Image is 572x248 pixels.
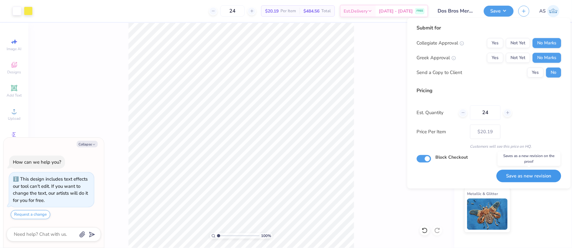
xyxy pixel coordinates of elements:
button: Collapse [77,141,98,147]
div: How can we help you? [13,159,61,165]
span: [DATE] - [DATE] [379,8,413,14]
div: Send a Copy to Client [417,69,462,76]
button: Save as new revision [496,170,561,182]
span: Add Text [7,93,22,98]
div: This design includes text effects our tool can't edit. If you want to change the text, our artist... [13,176,88,203]
button: Request a change [11,210,50,219]
div: Submit for [417,24,561,32]
span: AS [539,8,546,15]
span: FREE [417,9,423,13]
img: Metallic & Glitter [467,198,508,230]
span: Total [321,8,331,14]
button: Yes [487,53,503,63]
span: Per Item [281,8,296,14]
span: Metallic & Glitter [467,190,498,197]
button: Yes [487,38,503,48]
label: Block Checkout [435,154,468,161]
span: Image AI [7,46,22,51]
label: Price Per Item [417,128,465,135]
span: Upload [8,116,20,121]
div: Saves as a new revision on the proof [498,151,560,166]
div: Pricing [417,87,561,94]
button: No Marks [532,38,561,48]
a: AS [539,5,559,17]
input: Untitled Design [433,5,479,17]
button: Yes [527,67,543,77]
span: $20.19 [265,8,279,14]
button: Save [484,6,514,17]
div: Collegiate Approval [417,40,464,47]
label: Est. Quantity [417,109,454,116]
span: 100 % [261,233,271,239]
div: Customers will see this price on HQ. [417,144,561,149]
input: – – [470,105,500,120]
button: No [546,67,561,77]
button: Not Yet [506,38,530,48]
input: – – [220,5,245,17]
span: Designs [7,70,21,75]
span: Est. Delivery [344,8,368,14]
button: Not Yet [506,53,530,63]
span: $484.56 [303,8,319,14]
img: Akshay Singh [547,5,559,17]
button: No Marks [532,53,561,63]
div: Greek Approval [417,54,456,61]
